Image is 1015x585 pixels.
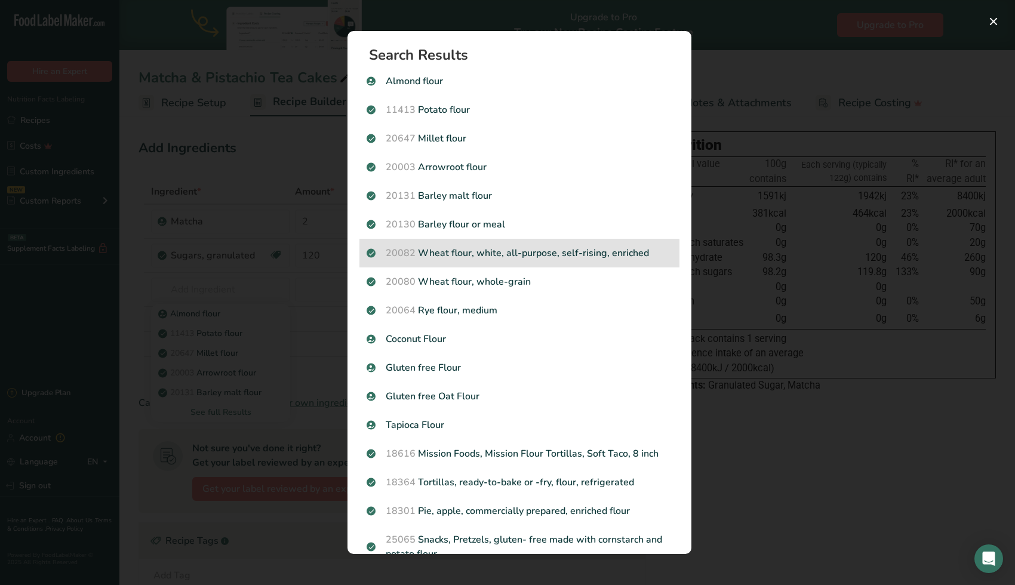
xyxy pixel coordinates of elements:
span: 11413 [386,103,416,116]
span: 20080 [386,275,416,288]
p: Almond flour [367,74,672,88]
span: 25065 [386,533,416,546]
span: 18616 [386,447,416,460]
p: Wheat flour, whole-grain [367,275,672,289]
p: Gluten free Flour [367,361,672,375]
p: Coconut Flour [367,332,672,346]
p: Pie, apple, commercially prepared, enriched flour [367,504,672,518]
span: 20003 [386,161,416,174]
h1: Search Results [369,48,679,62]
p: Gluten free Oat Flour [367,389,672,404]
p: Arrowroot flour [367,160,672,174]
p: Wheat flour, white, all-purpose, self-rising, enriched [367,246,672,260]
span: 20082 [386,247,416,260]
span: 18364 [386,476,416,489]
p: Tapioca Flour [367,418,672,432]
p: Potato flour [367,103,672,117]
p: Tortillas, ready-to-bake or -fry, flour, refrigerated [367,475,672,489]
p: Barley flour or meal [367,217,672,232]
span: 18301 [386,504,416,518]
p: Rye flour, medium [367,303,672,318]
p: Mission Foods, Mission Flour Tortillas, Soft Taco, 8 inch [367,447,672,461]
p: Millet flour [367,131,672,146]
p: Barley malt flour [367,189,672,203]
p: Snacks, Pretzels, gluten- free made with cornstarch and potato flour [367,532,672,561]
div: Open Intercom Messenger [974,544,1003,573]
span: 20131 [386,189,416,202]
span: 20130 [386,218,416,231]
span: 20647 [386,132,416,145]
span: 20064 [386,304,416,317]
